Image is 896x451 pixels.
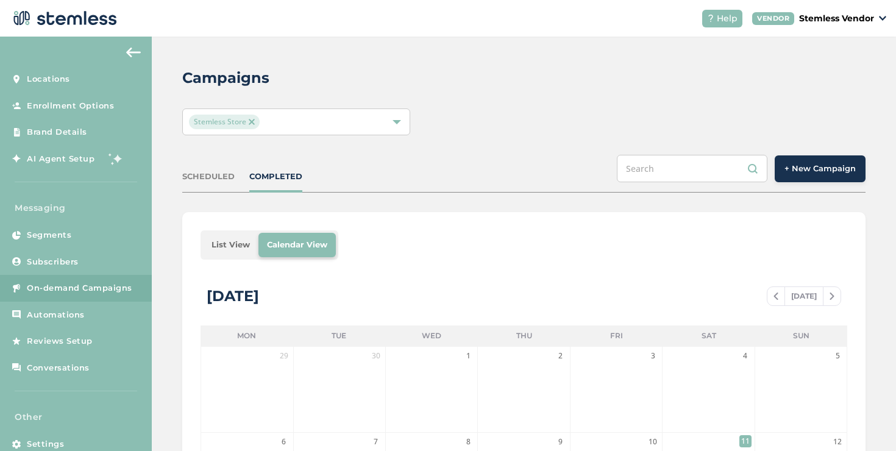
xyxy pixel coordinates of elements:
span: + New Campaign [784,163,856,175]
span: 2 [555,350,567,362]
span: Automations [27,309,85,321]
span: 1 [462,350,474,362]
li: Sun [755,325,847,346]
img: icon-close-accent-8a337256.svg [249,119,255,125]
img: glitter-stars-b7820f95.gif [104,146,128,171]
img: icon-arrow-back-accent-c549486e.svg [126,48,141,57]
iframe: Chat Widget [835,392,896,451]
button: + New Campaign [775,155,866,182]
span: 5 [831,350,844,362]
input: Search [617,155,767,182]
span: Segments [27,229,71,241]
span: 8 [462,436,474,448]
span: Locations [27,73,70,85]
div: COMPLETED [249,171,302,183]
h2: Campaigns [182,67,269,89]
span: 10 [647,436,659,448]
img: icon-help-white-03924b79.svg [707,15,714,22]
span: Brand Details [27,126,87,138]
span: 3 [647,350,659,362]
li: Tue [293,325,386,346]
li: List View [203,233,258,257]
span: Subscribers [27,256,79,268]
span: Reviews Setup [27,335,93,347]
span: 4 [739,350,752,362]
span: On-demand Campaigns [27,282,132,294]
span: [DATE] [784,287,823,305]
span: 9 [555,436,567,448]
span: AI Agent Setup [27,153,94,165]
li: Wed [385,325,478,346]
li: Sat [663,325,755,346]
img: icon-chevron-left-b8c47ebb.svg [773,293,778,300]
img: logo-dark-0685b13c.svg [10,6,117,30]
span: 6 [278,436,290,448]
img: icon-chevron-right-bae969c5.svg [830,293,834,300]
li: Calendar View [258,233,336,257]
div: VENDOR [752,12,794,25]
span: 12 [831,436,844,448]
span: Stemless Store [189,115,260,129]
p: Stemless Vendor [799,12,874,25]
span: 7 [370,436,382,448]
span: 29 [278,350,290,362]
span: 30 [370,350,382,362]
img: icon_down-arrow-small-66adaf34.svg [879,16,886,21]
li: Thu [478,325,571,346]
div: SCHEDULED [182,171,235,183]
span: Enrollment Options [27,100,114,112]
span: Help [717,12,738,25]
li: Mon [201,325,293,346]
span: Settings [27,438,64,450]
li: Fri [570,325,663,346]
span: Conversations [27,362,90,374]
div: [DATE] [207,285,259,307]
span: 11 [739,435,752,447]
